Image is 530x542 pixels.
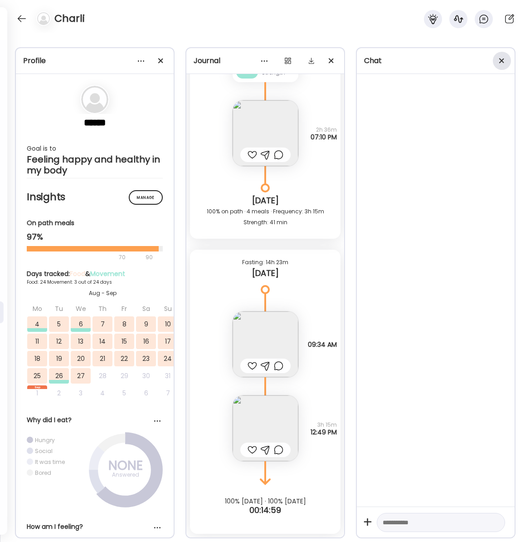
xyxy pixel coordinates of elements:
div: 4 [27,316,47,332]
div: We [71,301,91,316]
div: Hungry [35,436,55,444]
div: 00:14:59 [186,505,344,516]
div: 24 [158,351,178,366]
span: 09:34 AM [308,341,337,348]
div: [DATE] [197,195,333,206]
div: 16 [136,334,156,349]
div: 15 [114,334,134,349]
div: Tu [49,301,69,316]
div: [DATE] [197,268,333,279]
div: 7 [158,385,178,401]
div: Fr [114,301,134,316]
img: images%2FlcuNnFkOqxP6EnOkWSZ8xYPz23n1%2FxbCiJ8DBBmGk9JbXJrHa%2FSqOkHCBhwFt8Q0HYga9A_240 [233,311,298,377]
img: images%2FlcuNnFkOqxP6EnOkWSZ8xYPz23n1%2FpNAX0amckWCIbcZSvAMZ%2FW6FKlHWKmfidYrqD2UkS_240 [233,100,298,166]
div: NONE [103,460,148,471]
div: 70 [27,252,143,263]
div: 10 [158,316,178,332]
div: 19 [49,351,69,366]
span: Movement [90,269,125,278]
div: 28 [92,368,112,384]
div: Sa [136,301,156,316]
div: 6 [136,385,156,401]
div: Bored [35,469,51,477]
div: Goal is to [27,143,163,154]
div: 17 [158,334,178,349]
div: Chat [364,55,507,66]
img: bg-avatar-default.svg [37,12,50,25]
span: 07:10 PM [311,133,337,141]
div: 18 [27,351,47,366]
div: 20 [71,351,91,366]
div: 100% [DATE] · 100% [DATE] [186,498,344,505]
div: 6 [71,316,91,332]
div: 11 [27,334,47,349]
div: Fasting: 14h 23m [197,257,333,268]
div: 9 [136,316,156,332]
div: Answered [103,469,148,480]
div: 25 [27,368,47,384]
div: 26 [49,368,69,384]
span: 3h 15m [311,421,337,429]
img: images%2FlcuNnFkOqxP6EnOkWSZ8xYPz23n1%2FBYhvQMJrWS9JAgF8AQe7%2F9bSNImLj8y77uPtZFP1m_240 [233,395,298,461]
div: Mo [27,301,47,316]
span: 2h 36m [311,126,337,133]
div: 100% on path · 4 meals · Frequency: 3h 15m Strength: 41 min [197,206,333,228]
div: How am I feeling? [27,522,163,532]
div: 90 [145,252,154,263]
h4: Charli [54,11,85,26]
div: 27 [71,368,91,384]
div: 2 [49,385,69,401]
h2: Insights [27,190,163,204]
div: 30 [136,368,156,384]
div: 23 [136,351,156,366]
div: Days tracked: & [27,269,178,279]
div: 29 [114,368,134,384]
div: 5 [49,316,69,332]
div: 8 [114,316,134,332]
div: Food: 24 Movement: 3 out of 24 days [27,279,178,286]
div: 12 [49,334,69,349]
div: Sep [27,385,47,389]
div: Manage [129,190,163,205]
div: Th [92,301,112,316]
div: 21 [92,351,112,366]
div: Social [35,447,53,455]
div: 97% [27,232,163,242]
div: Feeling happy and healthy in my body [27,154,163,176]
img: bg-avatar-default.svg [81,86,108,113]
div: On path meals [27,218,163,228]
div: 7 [92,316,112,332]
div: 31 [158,368,178,384]
div: Aug - Sep [27,289,178,297]
div: It was time [35,458,65,466]
div: 22 [114,351,134,366]
div: 3 [71,385,91,401]
span: Food [70,269,85,278]
div: 4 [92,385,112,401]
div: 13 [71,334,91,349]
div: Profile [23,55,166,66]
span: 12:49 PM [311,429,337,436]
div: 5 [114,385,134,401]
div: Why did I eat? [27,415,163,425]
div: Journal [194,55,337,66]
div: 1 [27,385,47,401]
div: 14 [92,334,112,349]
div: Su [158,301,178,316]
